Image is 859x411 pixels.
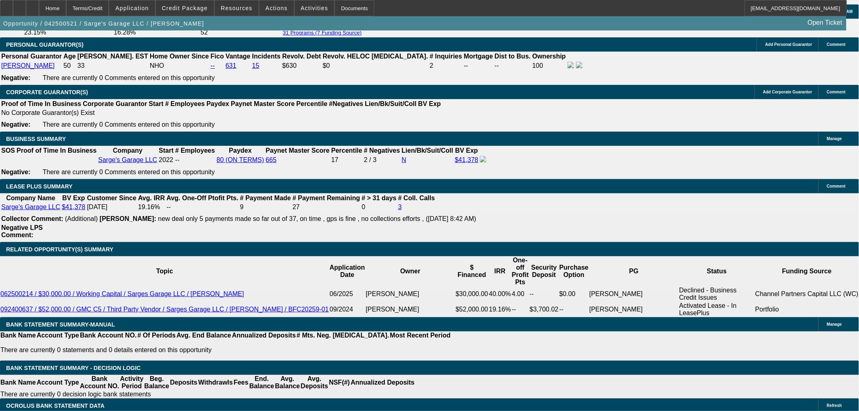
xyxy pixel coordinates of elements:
[295,0,335,16] button: Activities
[226,53,250,60] b: Vantage
[6,321,115,328] span: BANK STATEMENT SUMMARY-MANUAL
[364,156,400,164] div: 2 / 3
[365,256,455,286] th: Owner
[455,256,489,286] th: $ Financed
[1,53,62,60] b: Personal Guarantor
[401,156,406,163] a: N
[166,203,239,211] td: --
[86,203,137,211] td: [DATE]
[249,375,274,390] th: End. Balance
[229,147,252,154] b: Paydex
[240,195,291,201] b: # Payment Made
[827,322,842,327] span: Manage
[559,302,589,317] td: --
[16,147,97,155] th: Proof of Time In Business
[6,246,113,253] span: RELATED OPPORTUNITY(S) SUMMARY
[6,195,55,201] b: Company Name
[489,302,512,317] td: 19.16%
[6,136,66,142] span: BUSINESS SUMMARY
[559,286,589,302] td: $0.00
[265,5,288,11] span: Actions
[266,156,277,163] a: 665
[3,20,204,27] span: Opportunity / 042500521 / Sarge's Garage LLC / [PERSON_NAME]
[226,62,237,69] a: 631
[165,100,205,107] b: # Employees
[6,183,73,190] span: LEASE PLUS SUMMARY
[464,61,494,70] td: --
[362,195,397,201] b: # > 31 days
[679,256,755,286] th: Status
[364,147,400,154] b: # Negatives
[755,256,859,286] th: Funding Source
[365,302,455,317] td: [PERSON_NAME]
[221,5,253,11] span: Resources
[361,203,397,211] td: 0
[99,215,156,222] b: [PERSON_NAME]:
[115,5,149,11] span: Application
[211,53,224,60] b: Fico
[455,147,478,154] b: BV Exp
[329,256,365,286] th: Application Date
[300,375,329,390] th: Avg. Deposits
[252,62,259,69] a: 15
[755,302,859,317] td: Portfolio
[589,286,679,302] td: [PERSON_NAME]
[109,0,155,16] button: Application
[1,169,30,175] b: Negative:
[6,365,141,371] span: Bank Statement Summary - Decision Logic
[150,53,209,60] b: Home Owner Since
[365,100,417,107] b: Lien/Bk/Suit/Coll
[43,121,215,128] span: There are currently 0 Comments entered on this opportunity
[231,100,295,107] b: Paynet Master Score
[120,375,144,390] th: Activity Period
[679,286,755,302] td: Declined - Business Credit Issues
[1,100,82,108] th: Proof of Time In Business
[827,42,846,47] span: Comment
[158,156,174,164] td: 2022
[259,0,294,16] button: Actions
[149,100,163,107] b: Start
[293,195,360,201] b: # Payment Remaining
[0,290,244,297] a: 062500214 / $30,000.00 / Working Capital / Sarges Garage LLC / [PERSON_NAME]
[0,306,329,313] a: 092400637 / $52,000.00 / GMC C5 / Third Party Vendor / Sarges Garage LLC / [PERSON_NAME] / BFC202...
[43,74,215,81] span: There are currently 0 Comments entered on this opportunity
[170,375,198,390] th: Deposits
[156,0,214,16] button: Credit Package
[296,100,327,107] b: Percentile
[80,331,137,340] th: Bank Account NO.
[282,53,321,60] b: Revolv. Debt
[207,100,229,107] b: Paydex
[401,147,453,154] b: Lien/Bk/Suit/Coll
[301,5,328,11] span: Activities
[63,61,76,70] td: 50
[98,156,157,163] a: Sarge's Garage LLC
[365,286,455,302] td: [PERSON_NAME]
[274,375,300,390] th: Avg. Balance
[512,256,529,286] th: One-off Profit Pts
[464,53,493,60] b: Mortgage
[149,61,209,70] td: NHO
[162,5,208,11] span: Credit Package
[559,256,589,286] th: Purchase Option
[1,147,15,155] th: SOS
[323,53,428,60] b: Revolv. HELOC [MEDICAL_DATA].
[166,195,238,201] b: Avg. One-Off Ptofit Pts.
[480,156,486,162] img: facebook-icon.png
[532,53,566,60] b: Ownership
[589,302,679,317] td: [PERSON_NAME]
[266,147,330,154] b: Paynet Master Score
[329,302,365,317] td: 09/2024
[1,224,43,238] b: Negative LPS Comment:
[512,302,529,317] td: --
[495,53,531,60] b: Dist to Bus.
[350,375,415,390] th: Annualized Deposits
[77,61,149,70] td: 33
[1,215,63,222] b: Collector Comment:
[43,169,215,175] span: There are currently 0 Comments entered on this opportunity
[83,100,147,107] b: Corporate Guarantor
[529,302,559,317] td: $3,700.02
[80,375,120,390] th: Bank Account NO.
[827,184,846,188] span: Comment
[827,403,842,408] span: Refresh
[489,286,512,302] td: 40.00%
